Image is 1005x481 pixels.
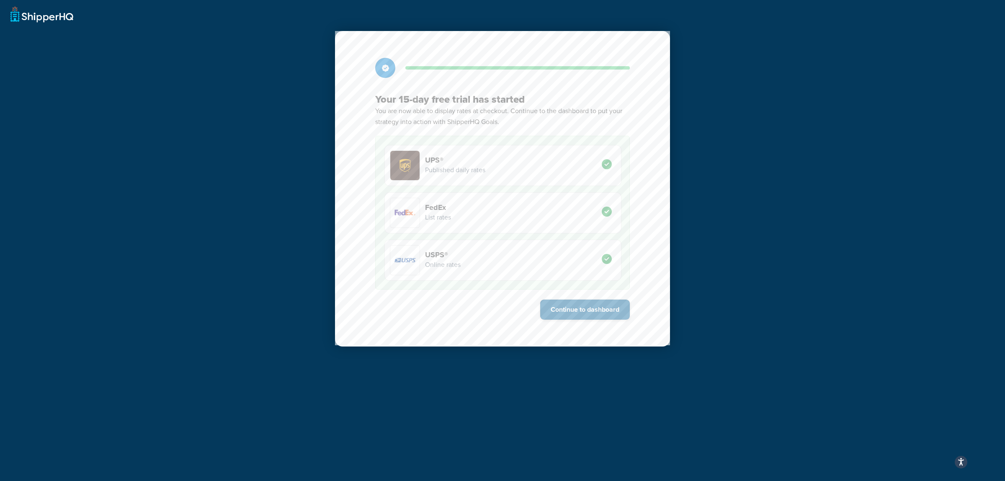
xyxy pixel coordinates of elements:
[425,155,485,165] h4: UPS®
[375,106,630,127] p: You are now able to display rates at checkout. Continue to the dashboard to put your strategy int...
[425,203,451,212] h4: FedEx
[540,300,630,320] button: Continue to dashboard
[425,250,461,259] h4: USPS®
[425,212,451,223] p: List rates
[425,259,461,270] p: Online rates
[425,165,485,176] p: Published daily rates
[375,93,630,106] h3: Your 15-day free trial has started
